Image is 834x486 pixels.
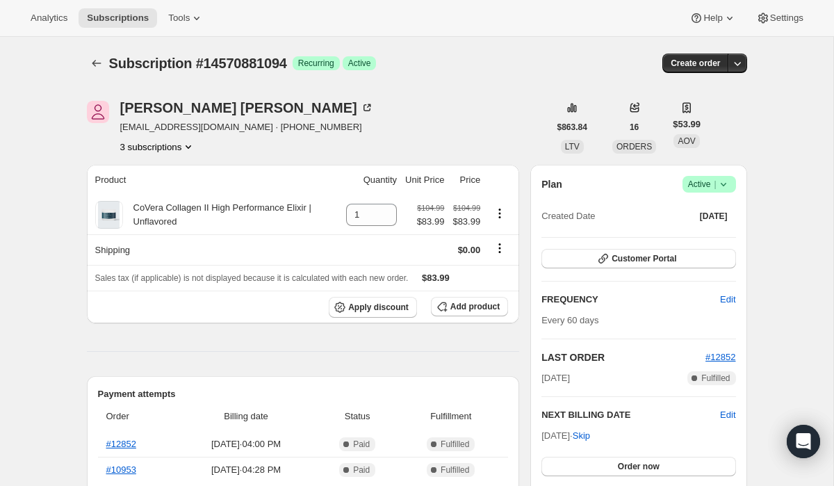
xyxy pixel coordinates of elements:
th: Quantity [342,165,401,195]
th: Price [448,165,484,195]
div: Open Intercom Messenger [787,425,820,458]
span: rosemary emerson [87,101,109,123]
span: Add product [450,301,500,312]
button: Tools [160,8,212,28]
span: Paid [353,439,370,450]
span: [DATE] · 04:00 PM [179,437,313,451]
span: Fulfilled [441,464,469,476]
span: Order now [618,461,660,472]
button: Edit [712,289,744,311]
h2: Plan [541,177,562,191]
th: Shipping [87,234,343,265]
span: $83.99 [422,273,450,283]
button: Edit [720,408,735,422]
button: Skip [564,425,598,447]
span: Status [321,410,393,423]
button: Product actions [120,140,196,154]
span: Active [348,58,371,69]
span: Sales tax (if applicable) is not displayed because it is calculated with each new order. [95,273,409,283]
span: AOV [678,136,695,146]
h2: NEXT BILLING DATE [541,408,720,422]
span: Settings [770,13,803,24]
button: [DATE] [692,206,736,226]
span: [DATE] [700,211,728,222]
button: Create order [662,54,728,73]
button: Product actions [489,206,511,221]
span: [DATE] · 04:28 PM [179,463,313,477]
span: | [714,179,716,190]
span: Recurring [298,58,334,69]
h2: LAST ORDER [541,350,705,364]
span: $863.84 [557,122,587,133]
span: Fulfillment [402,410,500,423]
small: $104.99 [417,204,444,212]
span: $83.99 [452,215,480,229]
span: Analytics [31,13,67,24]
button: Apply discount [329,297,417,318]
button: $863.84 [549,118,596,137]
div: [PERSON_NAME] [PERSON_NAME] [120,101,374,115]
a: #12852 [106,439,136,449]
a: #12852 [705,352,735,362]
span: Subscription #14570881094 [109,56,287,71]
h2: Payment attempts [98,387,509,401]
button: Subscriptions [87,54,106,73]
button: Analytics [22,8,76,28]
span: Every 60 days [541,315,598,325]
th: Order [98,401,176,432]
h2: FREQUENCY [541,293,720,307]
span: ORDERS [616,142,652,152]
button: 16 [621,118,647,137]
button: Help [681,8,744,28]
span: Paid [353,464,370,476]
span: $83.99 [417,215,445,229]
span: $0.00 [458,245,481,255]
div: CoVera Collagen II High Performance Elixir | Unflavored [123,201,338,229]
span: Create order [671,58,720,69]
button: Order now [541,457,735,476]
small: $104.99 [453,204,480,212]
th: Product [87,165,343,195]
span: $53.99 [673,118,701,131]
span: Apply discount [348,302,409,313]
span: Tools [168,13,190,24]
span: Subscriptions [87,13,149,24]
span: [DATE] [541,371,570,385]
span: Help [703,13,722,24]
span: Customer Portal [612,253,676,264]
span: Billing date [179,410,313,423]
button: Settings [748,8,812,28]
span: 16 [630,122,639,133]
button: #12852 [705,350,735,364]
span: Fulfilled [441,439,469,450]
button: Shipping actions [489,241,511,256]
th: Unit Price [401,165,448,195]
button: Customer Portal [541,249,735,268]
span: [DATE] · [541,430,590,441]
span: Edit [720,293,735,307]
span: LTV [565,142,580,152]
span: Skip [573,429,590,443]
button: Add product [431,297,508,316]
span: Created Date [541,209,595,223]
span: Active [688,177,730,191]
span: Fulfilled [701,373,730,384]
a: #10953 [106,464,136,475]
span: [EMAIL_ADDRESS][DOMAIN_NAME] · [PHONE_NUMBER] [120,120,374,134]
button: Subscriptions [79,8,157,28]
